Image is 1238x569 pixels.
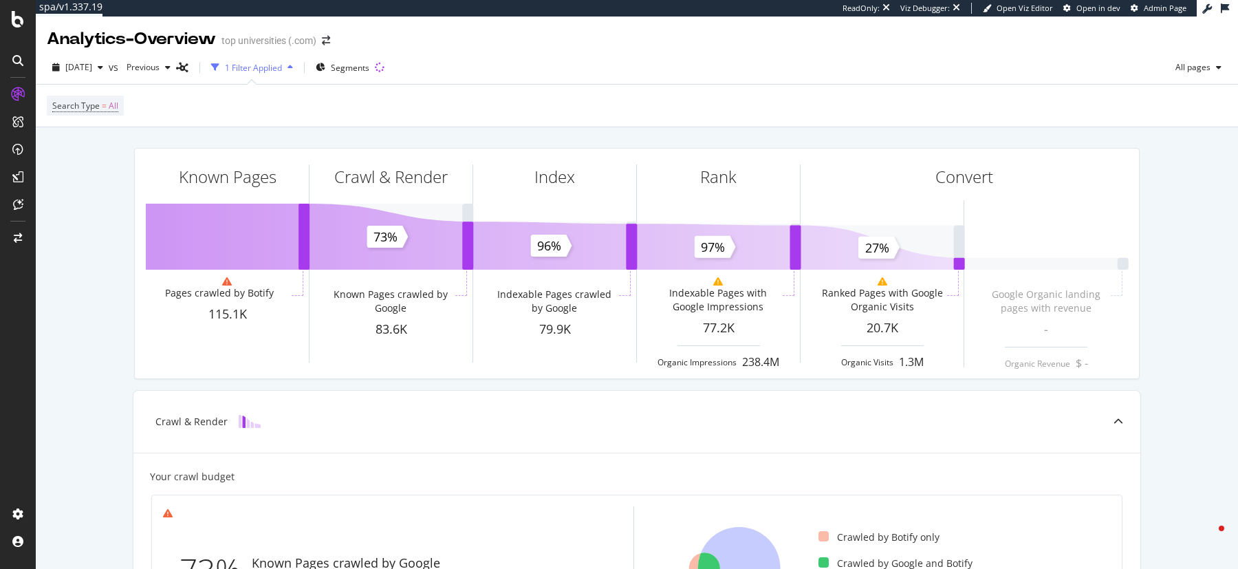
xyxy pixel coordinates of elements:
div: 238.4M [742,354,779,370]
div: 115.1K [146,305,309,323]
div: Crawl & Render [155,415,228,429]
div: Indexable Pages with Google Impressions [656,286,779,314]
div: 1 Filter Applied [225,62,282,74]
button: Previous [121,56,176,78]
div: ReadOnly: [843,3,880,14]
div: Pages crawled by Botify [165,286,274,300]
a: Admin Page [1131,3,1186,14]
a: Open Viz Editor [983,3,1053,14]
div: Indexable Pages crawled by Google [492,288,616,315]
div: Known Pages [179,165,276,189]
span: Previous [121,61,160,73]
button: All pages [1170,56,1227,78]
span: Open in dev [1076,3,1120,13]
div: 79.9K [473,321,636,339]
div: Crawled by Botify only [818,530,940,544]
span: Segments [331,62,369,74]
button: Segments [310,56,375,78]
button: 1 Filter Applied [206,56,298,78]
a: Open in dev [1063,3,1120,14]
span: vs [109,61,121,74]
span: Admin Page [1144,3,1186,13]
span: Open Viz Editor [997,3,1053,13]
span: All pages [1170,61,1210,73]
div: Viz Debugger: [900,3,950,14]
div: 83.6K [309,321,473,339]
img: block-icon [239,415,261,428]
div: Analytics - Overview [47,28,216,51]
div: Index [534,165,575,189]
span: Search Type [52,100,100,111]
iframe: Intercom live chat [1191,522,1224,555]
div: Known Pages crawled by Google [329,288,452,315]
span: All [109,96,118,116]
span: 2025 Sep. 6th [65,61,92,73]
div: Your crawl budget [150,470,235,484]
div: Rank [700,165,737,189]
div: Organic Impressions [658,356,737,368]
div: arrow-right-arrow-left [322,36,330,45]
div: top universities (.com) [221,34,316,47]
div: Crawl & Render [334,165,448,189]
span: = [102,100,107,111]
div: 77.2K [637,319,800,337]
button: [DATE] [47,56,109,78]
